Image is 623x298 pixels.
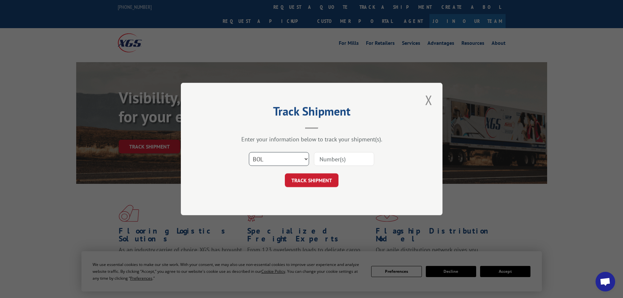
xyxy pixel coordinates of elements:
button: TRACK SHIPMENT [285,173,338,187]
h2: Track Shipment [214,107,410,119]
div: Enter your information below to track your shipment(s). [214,135,410,143]
a: Open chat [596,272,615,291]
button: Close modal [423,91,434,109]
input: Number(s) [314,152,374,166]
